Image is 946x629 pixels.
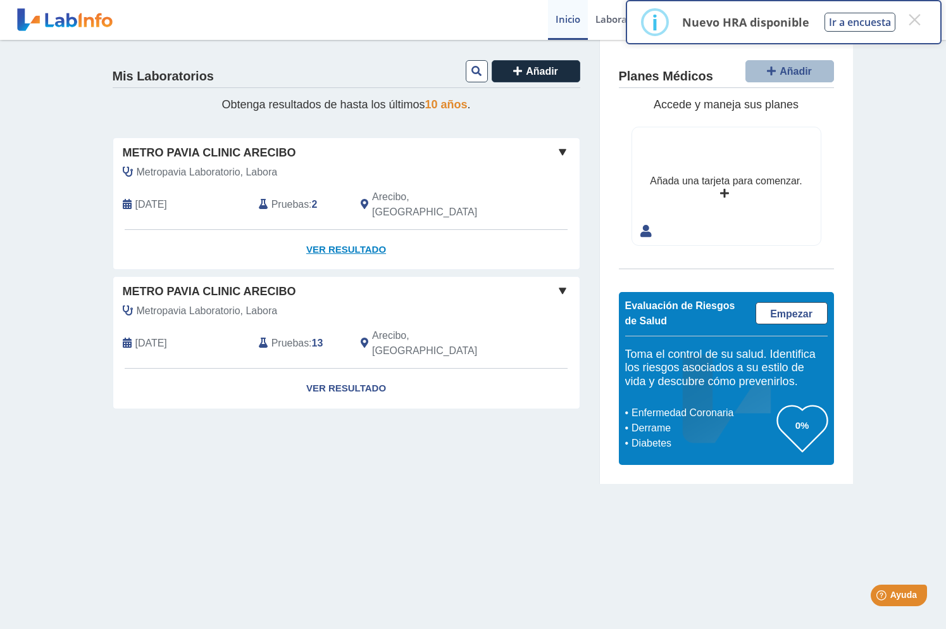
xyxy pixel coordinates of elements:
button: Ir a encuesta [825,13,895,32]
span: 10 años [425,98,468,111]
span: Empezar [770,308,812,319]
span: Metro Pavia Clinic Arecibo [123,283,296,300]
b: 2 [312,199,318,210]
iframe: Help widget launcher [833,580,932,615]
span: Añadir [526,66,558,77]
a: Ver Resultado [113,369,580,409]
div: Añada una tarjeta para comenzar. [650,174,802,189]
span: Metropavia Laboratorio, Labora [137,303,278,319]
li: Enfermedad Coronaria [628,405,777,421]
span: 2025-04-21 [135,336,167,351]
span: Evaluación de Riesgos de Salud [625,300,735,326]
h3: 0% [777,417,828,433]
div: i [652,11,658,34]
button: Close this dialog [903,8,926,31]
h4: Mis Laboratorios [113,69,214,84]
div: : [249,189,351,220]
span: Pruebas [271,197,309,212]
span: Añadir [780,66,812,77]
span: Pruebas [271,336,309,351]
li: Derrame [628,421,777,436]
span: Metro Pavia Clinic Arecibo [123,144,296,162]
li: Diabetes [628,436,777,451]
button: Añadir [492,60,580,82]
span: Arecibo, PR [372,328,512,359]
p: Nuevo HRA disponible [682,15,809,30]
b: 13 [312,338,323,348]
span: 2025-10-03 [135,197,167,212]
span: Arecibo, PR [372,189,512,220]
span: Obtenga resultados de hasta los últimos . [221,98,470,111]
h5: Toma el control de su salud. Identifica los riesgos asociados a su estilo de vida y descubre cómo... [625,348,828,389]
button: Añadir [745,60,834,82]
h4: Planes Médicos [619,69,713,84]
div: : [249,328,351,359]
span: Metropavia Laboratorio, Labora [137,165,278,180]
span: Accede y maneja sus planes [654,98,799,111]
a: Empezar [756,302,828,324]
a: Ver Resultado [113,230,580,270]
